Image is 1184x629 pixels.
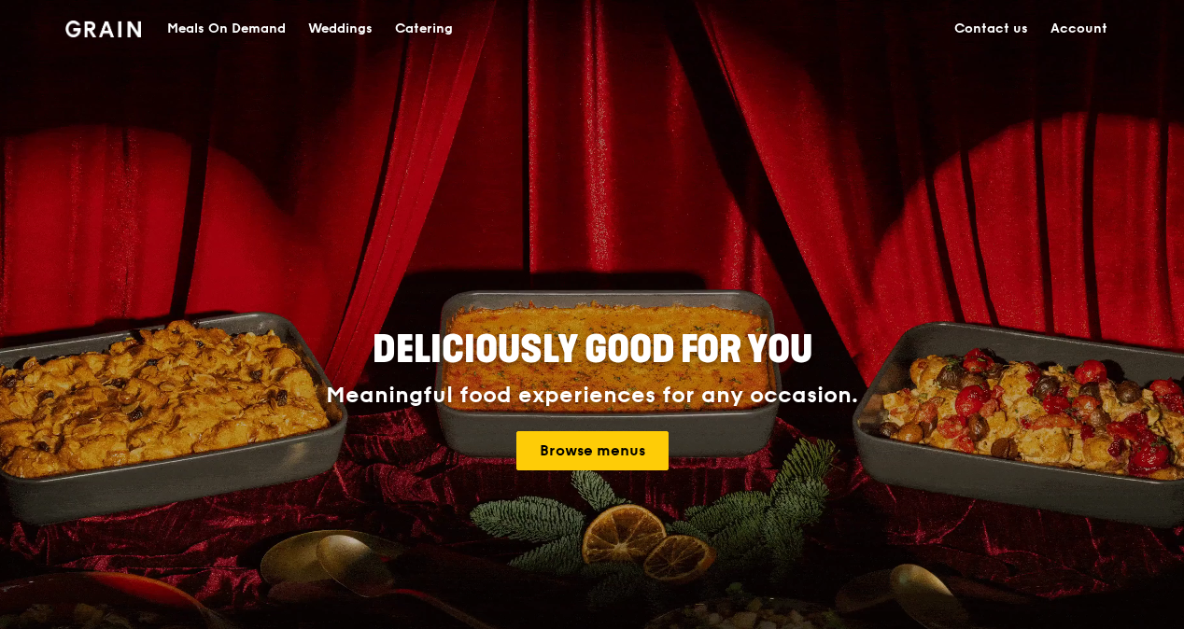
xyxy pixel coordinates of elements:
[308,1,373,57] div: Weddings
[384,1,464,57] a: Catering
[943,1,1039,57] a: Contact us
[395,1,453,57] div: Catering
[256,383,928,409] div: Meaningful food experiences for any occasion.
[167,1,286,57] div: Meals On Demand
[297,1,384,57] a: Weddings
[1039,1,1119,57] a: Account
[373,328,812,372] span: Deliciously good for you
[516,431,669,470] a: Browse menus
[65,21,141,37] img: Grain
